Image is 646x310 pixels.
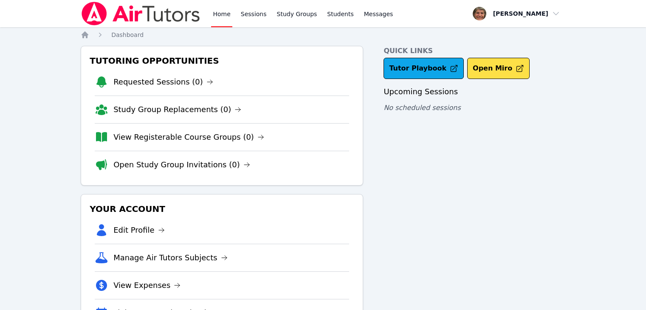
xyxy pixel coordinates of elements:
span: No scheduled sessions [384,104,460,112]
img: Air Tutors [81,2,201,25]
a: View Expenses [113,279,181,291]
h4: Quick Links [384,46,565,56]
span: Dashboard [111,31,144,38]
a: Tutor Playbook [384,58,464,79]
h3: Tutoring Opportunities [88,53,356,68]
a: Requested Sessions (0) [113,76,213,88]
a: Study Group Replacements (0) [113,104,241,116]
a: Open Study Group Invitations (0) [113,159,250,171]
a: Dashboard [111,31,144,39]
h3: Your Account [88,201,356,217]
a: View Registerable Course Groups (0) [113,131,264,143]
button: Open Miro [467,58,530,79]
nav: Breadcrumb [81,31,565,39]
a: Edit Profile [113,224,165,236]
h3: Upcoming Sessions [384,86,565,98]
a: Manage Air Tutors Subjects [113,252,228,264]
span: Messages [364,10,393,18]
